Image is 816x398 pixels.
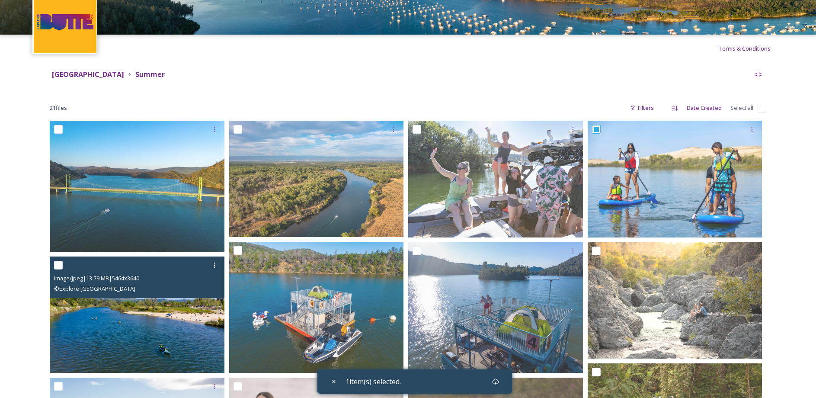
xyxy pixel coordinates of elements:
span: 1 item(s) selected. [346,376,401,387]
span: 21 file s [50,104,67,112]
span: Terms & Conditions [718,45,771,52]
strong: Summer [135,70,165,79]
img: 2023_06_17 EBC Forebay Aquatic Center-FULL-48_EDITED-Explore%20Butte%20County.jpg [588,121,762,238]
div: Filters [626,99,658,116]
a: Terms & Conditions [718,43,784,54]
strong: [GEOGRAPHIC_DATA] [52,70,124,79]
img: Taking a Break at Bear Hole in Upper Bidwell Park.jpg [588,242,762,359]
div: Date Created [682,99,726,116]
img: 201D0C~1-Explore%20Butte%20County.JPG [408,242,583,373]
img: Kayaking Feather River-10_FULL_EDITED-Explore%20Butte%20County.jpg [50,257,224,373]
span: © Explore [GEOGRAPHIC_DATA] [54,285,135,292]
img: 20F28E~1-Explore%20Butte%20County.JPG [229,242,404,372]
img: 2023_06_21 EBC Lake Oroville Summer Recreation-FULL-417-Explore%20Butte%20County.jpg [408,121,583,238]
img: 20560E~1-Explore%20Butte%20County.JPG [50,121,224,251]
span: Select all [730,104,753,112]
img: EBC Sacramento River-FULL-22-2-Explore%20Butte%20County.jpg [229,121,404,237]
span: image/jpeg | 13.79 MB | 5464 x 3640 [54,274,139,282]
